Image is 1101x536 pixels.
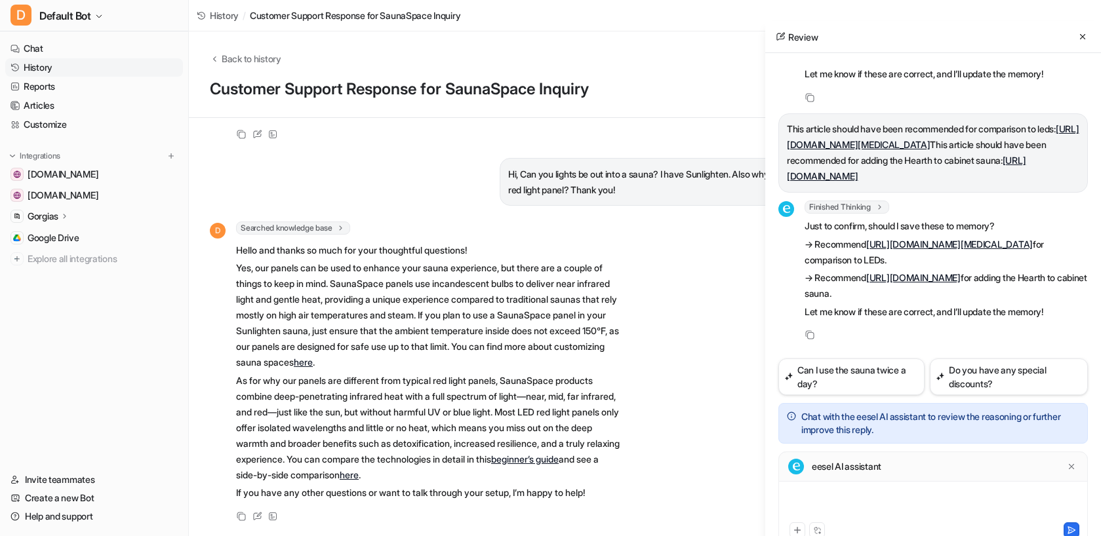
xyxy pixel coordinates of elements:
[13,234,21,242] img: Google Drive
[5,229,183,247] a: Google DriveGoogle Drive
[236,373,620,483] p: As for why our panels are different from typical red light panels, SaunaSpace products combine de...
[236,260,620,370] p: Yes, our panels can be used to enhance your sauna experience, but there are a couple of things to...
[5,77,183,96] a: Reports
[28,231,79,244] span: Google Drive
[13,212,21,220] img: Gorgias
[5,39,183,58] a: Chat
[10,5,31,26] span: D
[812,460,881,473] p: eesel AI assistant
[5,507,183,526] a: Help and support
[28,210,58,223] p: Gorgias
[805,218,1088,234] p: Just to confirm, should I save these to memory?
[5,489,183,507] a: Create a new Bot
[5,250,183,268] a: Explore all integrations
[5,96,183,115] a: Articles
[197,9,239,22] a: History
[491,453,559,465] a: beginner’s guide
[787,121,1079,184] p: This article should have been recommended for comparison to leds: This article should have been r...
[805,237,1088,268] p: → Recommend for comparison to LEDs.
[5,186,183,204] a: sauna.space[DOMAIN_NAME]
[805,201,889,214] span: Finished Thinking
[8,151,17,161] img: expand menu
[866,239,1033,250] a: [URL][DOMAIN_NAME][MEDICAL_DATA]
[28,248,178,269] span: Explore all integrations
[294,356,313,368] a: here
[39,7,91,25] span: Default Bot
[222,52,281,66] span: Back to history
[10,252,24,265] img: explore all integrations
[776,30,818,44] h2: Review
[801,410,1079,436] p: Chat with the eesel AI assistant to review the reasoning or further improve this reply.
[236,242,620,258] p: Hello and thanks so much for your thoughtful questions!
[243,9,246,22] span: /
[866,272,961,283] a: [URL][DOMAIN_NAME]
[13,191,21,199] img: sauna.space
[13,170,21,178] img: help.sauna.space
[236,485,620,501] p: If you have any other questions or want to talk through your setup, I’m happy to help!
[5,165,183,183] a: help.sauna.space[DOMAIN_NAME]
[250,9,461,22] span: Customer Support Response for SaunaSpace Inquiry
[210,223,226,239] span: D
[167,151,176,161] img: menu_add.svg
[20,151,60,161] p: Integrations
[805,66,1088,82] p: Let me know if these are correct, and I’ll update the memory!
[930,358,1088,395] button: Do you have any special discounts?
[805,270,1088,301] p: → Recommend for adding the Hearth to cabinet sauna.
[210,9,239,22] span: History
[28,189,98,202] span: [DOMAIN_NAME]
[778,358,925,395] button: Can I use the sauna twice a day?
[805,304,1088,320] p: Let me know if these are correct, and I’ll update the memory!
[5,149,64,163] button: Integrations
[5,58,183,77] a: History
[5,470,183,489] a: Invite teammates
[340,469,359,480] a: here
[210,80,883,99] h1: Customer Support Response for SaunaSpace Inquiry
[5,115,183,134] a: Customize
[210,52,281,66] button: Back to history
[236,221,350,235] span: Searched knowledge base
[28,168,98,181] span: [DOMAIN_NAME]
[508,166,875,198] p: Hi, Can you lights be out into a sauna? I have Sunlighten. Also why are these better than a red l...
